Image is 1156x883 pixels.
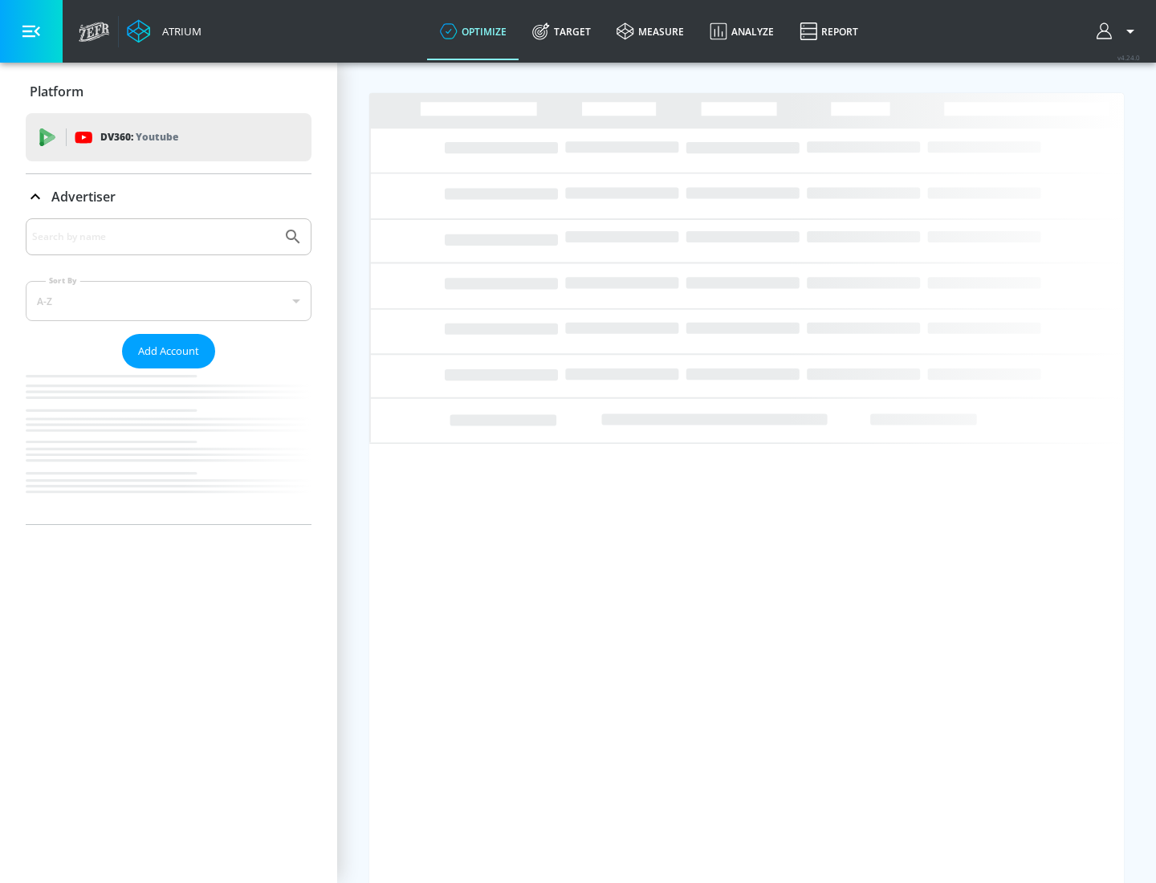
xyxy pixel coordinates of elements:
[127,19,201,43] a: Atrium
[26,281,311,321] div: A-Z
[26,69,311,114] div: Platform
[787,2,871,60] a: Report
[26,218,311,524] div: Advertiser
[30,83,83,100] p: Platform
[427,2,519,60] a: optimize
[26,368,311,524] nav: list of Advertiser
[519,2,604,60] a: Target
[138,342,199,360] span: Add Account
[51,188,116,205] p: Advertiser
[156,24,201,39] div: Atrium
[697,2,787,60] a: Analyze
[26,174,311,219] div: Advertiser
[604,2,697,60] a: measure
[46,275,80,286] label: Sort By
[26,113,311,161] div: DV360: Youtube
[136,128,178,145] p: Youtube
[1117,53,1140,62] span: v 4.24.0
[100,128,178,146] p: DV360:
[32,226,275,247] input: Search by name
[122,334,215,368] button: Add Account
